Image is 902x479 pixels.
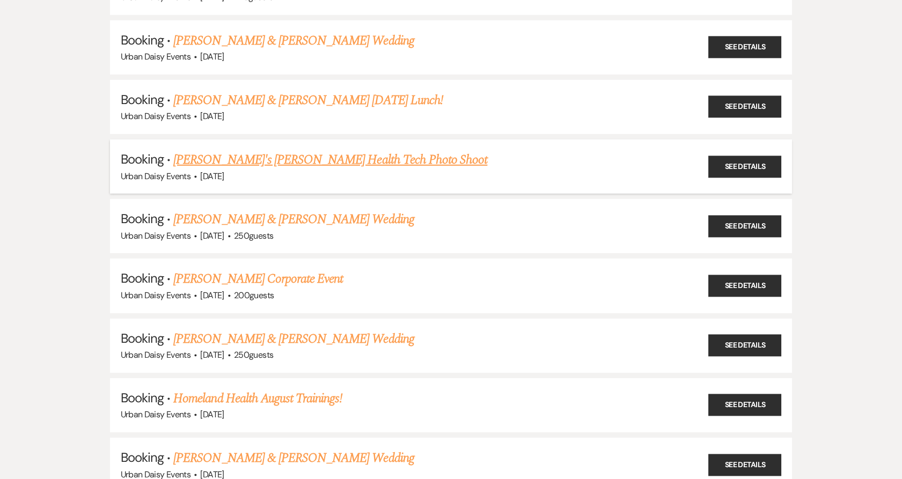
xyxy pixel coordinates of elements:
[121,210,164,227] span: Booking
[234,290,274,301] span: 200 guests
[708,394,781,416] a: See Details
[200,290,224,301] span: [DATE]
[173,91,443,110] a: [PERSON_NAME] & [PERSON_NAME] [DATE] Lunch!
[200,51,224,62] span: [DATE]
[121,230,190,241] span: Urban Daisy Events
[121,171,190,182] span: Urban Daisy Events
[234,230,273,241] span: 250 guests
[121,389,164,406] span: Booking
[121,91,164,108] span: Booking
[121,449,164,466] span: Booking
[121,270,164,286] span: Booking
[173,210,414,229] a: [PERSON_NAME] & [PERSON_NAME] Wedding
[708,215,781,237] a: See Details
[173,269,343,289] a: [PERSON_NAME] Corporate Event
[708,156,781,178] a: See Details
[121,51,190,62] span: Urban Daisy Events
[121,110,190,122] span: Urban Daisy Events
[173,31,414,50] a: [PERSON_NAME] & [PERSON_NAME] Wedding
[200,230,224,241] span: [DATE]
[708,36,781,58] a: See Details
[121,330,164,347] span: Booking
[173,448,414,468] a: [PERSON_NAME] & [PERSON_NAME] Wedding
[121,151,164,167] span: Booking
[708,275,781,297] a: See Details
[173,389,341,408] a: Homeland Health August Trainings!
[200,171,224,182] span: [DATE]
[708,335,781,357] a: See Details
[234,349,273,360] span: 250 guests
[121,32,164,48] span: Booking
[708,96,781,118] a: See Details
[121,349,190,360] span: Urban Daisy Events
[173,150,487,170] a: [PERSON_NAME]'s [PERSON_NAME] Health Tech Photo Shoot
[200,349,224,360] span: [DATE]
[173,329,414,349] a: [PERSON_NAME] & [PERSON_NAME] Wedding
[708,454,781,476] a: See Details
[121,409,190,420] span: Urban Daisy Events
[121,290,190,301] span: Urban Daisy Events
[200,409,224,420] span: [DATE]
[200,110,224,122] span: [DATE]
